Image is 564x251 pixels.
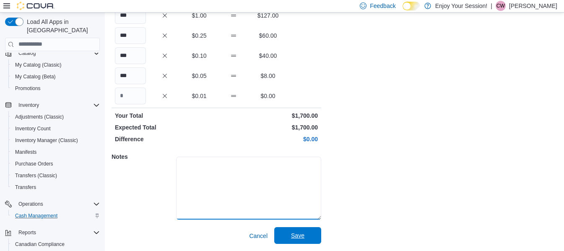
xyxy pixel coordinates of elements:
[2,227,103,238] button: Reports
[12,83,44,93] a: Promotions
[8,123,103,135] button: Inventory Count
[15,228,100,238] span: Reports
[17,2,55,10] img: Cova
[12,60,65,70] a: My Catalog (Classic)
[15,149,36,155] span: Manifests
[2,99,103,111] button: Inventory
[435,1,488,11] p: Enjoy Your Session!
[18,201,43,207] span: Operations
[509,1,557,11] p: [PERSON_NAME]
[8,59,103,71] button: My Catalog (Classic)
[15,212,57,219] span: Cash Management
[15,199,47,209] button: Operations
[249,232,268,240] span: Cancel
[2,47,103,59] button: Catalog
[8,238,103,250] button: Canadian Compliance
[12,135,100,145] span: Inventory Manager (Classic)
[12,211,100,221] span: Cash Management
[15,85,41,92] span: Promotions
[184,92,215,100] p: $0.01
[115,27,146,44] input: Quantity
[18,229,36,236] span: Reports
[370,2,395,10] span: Feedback
[12,124,100,134] span: Inventory Count
[12,147,100,157] span: Manifests
[218,123,318,132] p: $1,700.00
[8,181,103,193] button: Transfers
[246,228,271,244] button: Cancel
[12,171,60,181] a: Transfers (Classic)
[184,72,215,80] p: $0.05
[12,135,81,145] a: Inventory Manager (Classic)
[252,52,283,60] p: $40.00
[291,231,304,240] span: Save
[15,125,51,132] span: Inventory Count
[12,72,100,82] span: My Catalog (Beta)
[15,199,100,209] span: Operations
[403,10,403,11] span: Dark Mode
[12,182,39,192] a: Transfers
[15,48,39,58] button: Catalog
[12,124,54,134] a: Inventory Count
[15,172,57,179] span: Transfers (Classic)
[8,146,103,158] button: Manifests
[12,239,68,249] a: Canadian Compliance
[15,137,78,144] span: Inventory Manager (Classic)
[12,171,100,181] span: Transfers (Classic)
[12,182,100,192] span: Transfers
[115,67,146,84] input: Quantity
[252,11,283,20] p: $127.00
[15,48,100,58] span: Catalog
[218,111,318,120] p: $1,700.00
[12,72,59,82] a: My Catalog (Beta)
[491,1,492,11] p: |
[15,114,64,120] span: Adjustments (Classic)
[218,135,318,143] p: $0.00
[8,158,103,170] button: Purchase Orders
[12,60,100,70] span: My Catalog (Classic)
[12,159,100,169] span: Purchase Orders
[8,135,103,146] button: Inventory Manager (Classic)
[12,112,67,122] a: Adjustments (Classic)
[115,88,146,104] input: Quantity
[115,47,146,64] input: Quantity
[12,211,61,221] a: Cash Management
[15,62,62,68] span: My Catalog (Classic)
[12,147,40,157] a: Manifests
[12,83,100,93] span: Promotions
[23,18,100,34] span: Load All Apps in [GEOGRAPHIC_DATA]
[112,148,174,165] h5: Notes
[115,123,215,132] p: Expected Total
[496,1,505,11] span: CW
[184,31,215,40] p: $0.25
[12,112,100,122] span: Adjustments (Classic)
[12,239,100,249] span: Canadian Compliance
[18,102,39,109] span: Inventory
[115,111,215,120] p: Your Total
[15,241,65,248] span: Canadian Compliance
[8,111,103,123] button: Adjustments (Classic)
[184,11,215,20] p: $1.00
[15,73,56,80] span: My Catalog (Beta)
[274,227,321,244] button: Save
[252,92,283,100] p: $0.00
[496,1,506,11] div: Cassidy Wells
[15,160,53,167] span: Purchase Orders
[8,83,103,94] button: Promotions
[252,72,283,80] p: $8.00
[12,159,57,169] a: Purchase Orders
[15,228,39,238] button: Reports
[115,7,146,24] input: Quantity
[15,184,36,191] span: Transfers
[115,135,215,143] p: Difference
[403,2,420,10] input: Dark Mode
[18,50,36,57] span: Catalog
[15,100,100,110] span: Inventory
[8,210,103,222] button: Cash Management
[8,71,103,83] button: My Catalog (Beta)
[15,100,42,110] button: Inventory
[184,52,215,60] p: $0.10
[2,198,103,210] button: Operations
[252,31,283,40] p: $60.00
[8,170,103,181] button: Transfers (Classic)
